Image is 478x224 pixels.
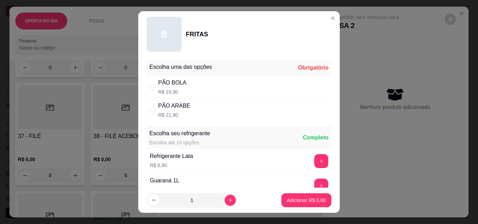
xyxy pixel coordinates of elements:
div: Refrigerante Lata [150,152,193,160]
button: decrease-product-quantity [148,195,159,206]
div: PÃO ARABE [158,102,190,110]
button: increase-product-quantity [225,195,236,206]
button: Close [327,13,338,24]
div: Escolha uma das opções [149,63,212,71]
button: add [314,179,328,193]
p: R$ 19,90 [158,88,187,95]
div: Escolha até 10 opções [149,139,210,146]
p: R$ 6,90 [150,162,193,169]
p: R$ 10,90 [150,186,180,193]
button: Adicionar R$ 0,00 [281,193,331,207]
div: Guaraná 1L [150,176,180,185]
p: R$ 21,90 [158,111,190,118]
div: Obrigatório [298,64,329,72]
div: Escolha seu refrigerante [149,129,210,138]
div: FRITAS [186,29,208,39]
button: add [314,154,328,168]
p: Adicionar R$ 0,00 [287,197,326,204]
div: PÃO BOLA [158,79,187,87]
div: Completo [303,133,329,142]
